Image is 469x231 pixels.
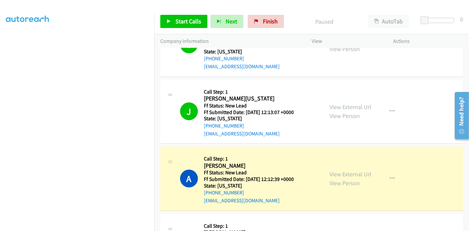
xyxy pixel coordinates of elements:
a: [EMAIL_ADDRESS][DOMAIN_NAME] [204,197,280,204]
a: [PHONE_NUMBER] [204,55,244,62]
a: View Person [329,112,360,120]
a: [PHONE_NUMBER] [204,189,244,196]
p: Actions [393,37,463,45]
a: Start Calls [160,15,207,28]
a: [PHONE_NUMBER] [204,123,244,129]
a: View Person [329,45,360,53]
p: Paused [293,17,356,26]
div: Delay between calls (in seconds) [424,18,454,23]
a: [EMAIL_ADDRESS][DOMAIN_NAME] [204,130,280,137]
span: Finish [263,17,278,25]
a: View External Url [329,170,371,178]
h1: J [180,102,198,120]
h2: [PERSON_NAME] [204,162,294,170]
h5: Ff Status: New Lead [204,102,294,109]
a: View External Url [329,103,371,111]
iframe: Resource Center [450,89,469,142]
h5: Call Step: 1 [204,223,318,229]
div: 0 [460,15,463,24]
h5: State: [US_STATE] [204,183,294,189]
h5: State: [US_STATE] [204,115,294,122]
h1: A [180,170,198,188]
button: Next [210,15,243,28]
h5: State: [US_STATE] [204,48,294,55]
span: Start Calls [175,17,201,25]
h5: Call Step: 1 [204,156,294,162]
h5: Ff Submitted Date: [DATE] 12:13:07 +0000 [204,109,294,116]
h5: Ff Submitted Date: [DATE] 12:12:39 +0000 [204,176,294,183]
h5: Ff Status: New Lead [204,169,294,176]
p: Company Information [160,37,300,45]
a: Finish [248,15,284,28]
h5: Call Step: 1 [204,89,294,95]
p: View [312,37,382,45]
h2: [PERSON_NAME][US_STATE] [204,95,294,102]
button: AutoTab [368,15,409,28]
a: View Person [329,179,360,187]
span: Next [226,17,237,25]
a: [EMAIL_ADDRESS][DOMAIN_NAME] [204,63,280,70]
